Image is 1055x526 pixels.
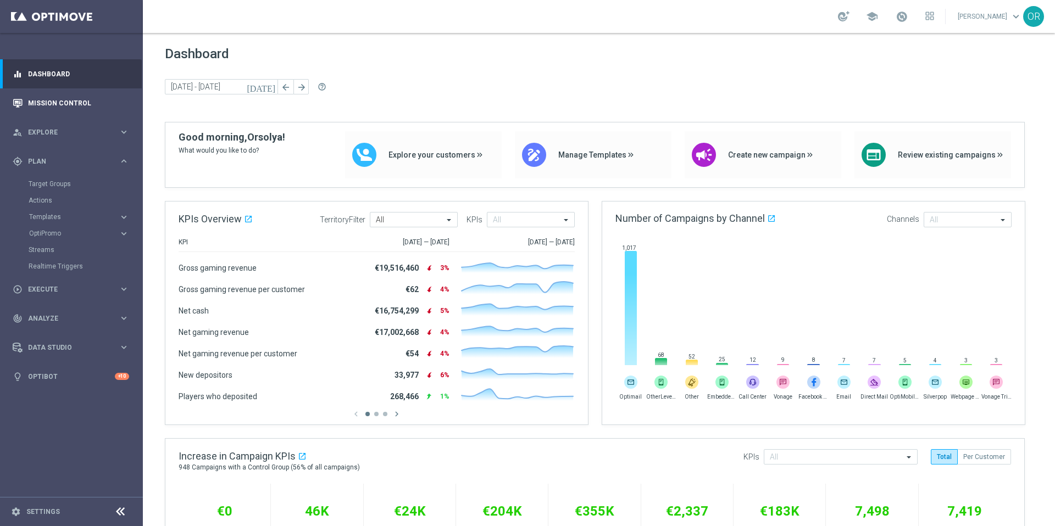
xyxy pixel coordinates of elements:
[12,70,130,79] button: equalizer Dashboard
[29,262,114,271] a: Realtime Triggers
[29,176,142,192] div: Target Groups
[13,156,119,166] div: Plan
[28,59,129,88] a: Dashboard
[13,362,129,391] div: Optibot
[119,212,129,222] i: keyboard_arrow_right
[1023,6,1044,27] div: OR
[29,180,114,188] a: Target Groups
[28,88,129,117] a: Mission Control
[28,158,119,165] span: Plan
[1010,10,1022,23] span: keyboard_arrow_down
[29,258,142,275] div: Realtime Triggers
[13,69,23,79] i: equalizer
[11,507,21,517] i: settings
[12,157,130,166] button: gps_fixed Plan keyboard_arrow_right
[28,315,119,322] span: Analyze
[29,214,108,220] span: Templates
[12,372,130,381] button: lightbulb Optibot +10
[29,192,142,209] div: Actions
[13,284,23,294] i: play_circle_outline
[13,127,119,137] div: Explore
[115,373,129,380] div: +10
[28,362,115,391] a: Optibot
[119,284,129,294] i: keyboard_arrow_right
[29,229,130,238] button: OptiPromo keyboard_arrow_right
[12,285,130,294] button: play_circle_outline Execute keyboard_arrow_right
[13,314,23,323] i: track_changes
[29,214,119,220] div: Templates
[29,230,108,237] span: OptiPromo
[13,372,23,382] i: lightbulb
[13,284,119,294] div: Execute
[119,313,129,323] i: keyboard_arrow_right
[12,128,130,137] button: person_search Explore keyboard_arrow_right
[119,342,129,352] i: keyboard_arrow_right
[13,343,119,352] div: Data Studio
[29,212,130,221] button: Templates keyboard_arrow_right
[26,508,60,515] a: Settings
[13,127,23,137] i: person_search
[119,228,129,239] i: keyboard_arrow_right
[29,196,114,205] a: Actions
[13,59,129,88] div: Dashboard
[12,314,130,323] button: track_changes Analyze keyboard_arrow_right
[13,314,119,323] div: Analyze
[119,156,129,166] i: keyboard_arrow_right
[28,129,119,136] span: Explore
[28,344,119,351] span: Data Studio
[29,242,142,258] div: Streams
[29,225,142,242] div: OptiPromo
[12,99,130,108] button: Mission Control
[13,156,23,166] i: gps_fixed
[28,286,119,293] span: Execute
[29,230,119,237] div: OptiPromo
[866,10,878,23] span: school
[29,209,142,225] div: Templates
[29,245,114,254] a: Streams
[13,88,129,117] div: Mission Control
[12,343,130,352] button: Data Studio keyboard_arrow_right
[119,127,129,137] i: keyboard_arrow_right
[957,8,1023,25] a: [PERSON_NAME]keyboard_arrow_down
